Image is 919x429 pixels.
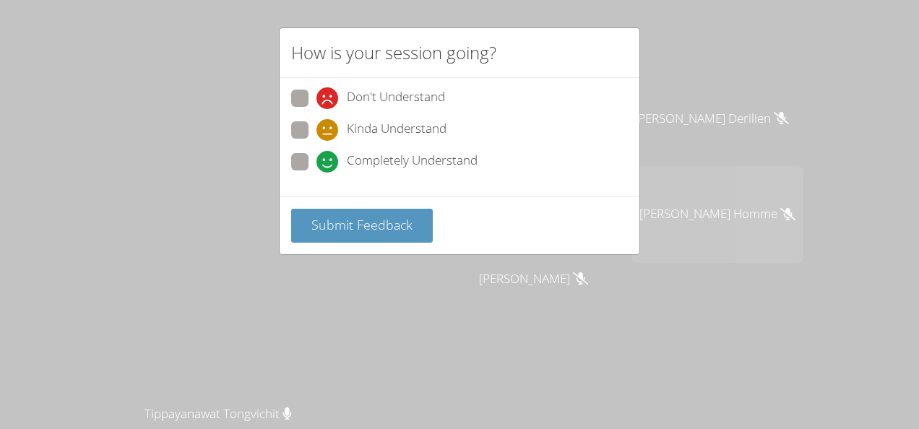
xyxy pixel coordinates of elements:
span: Kinda Understand [347,119,446,141]
h2: How is your session going? [291,40,496,66]
span: Submit Feedback [311,216,413,233]
span: Completely Understand [347,151,478,173]
span: Don't Understand [347,87,445,109]
button: Submit Feedback [291,209,433,243]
